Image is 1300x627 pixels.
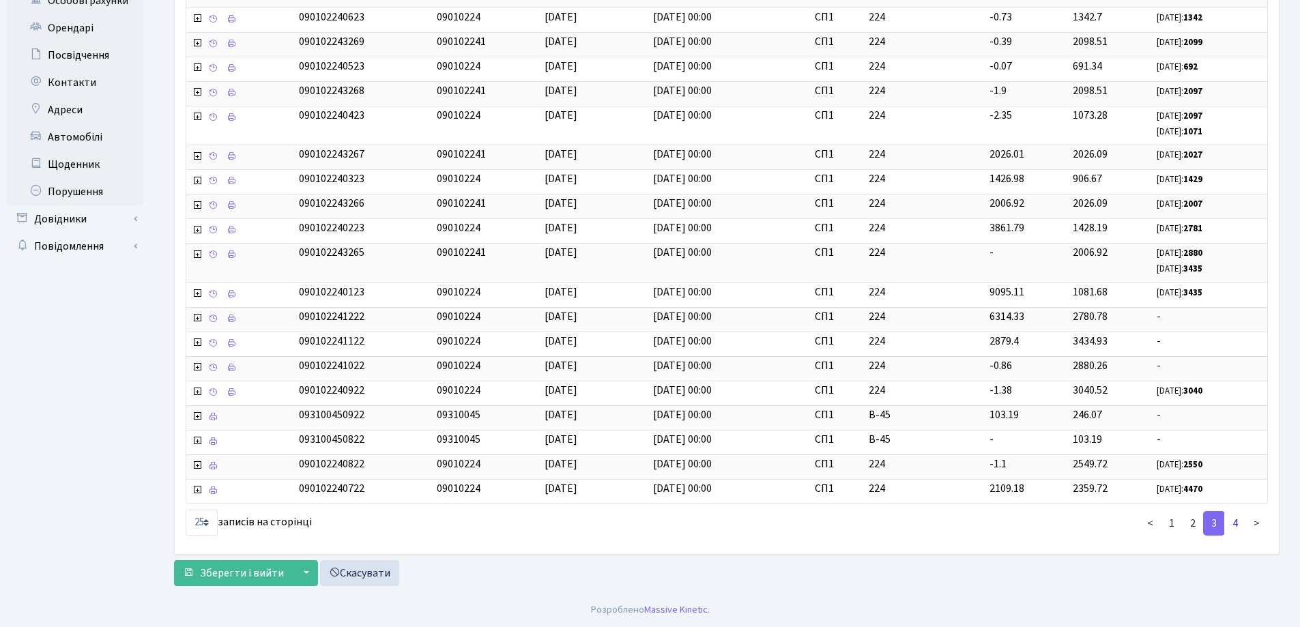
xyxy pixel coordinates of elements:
[320,560,399,586] a: Скасувати
[990,334,1019,349] span: 2879.4
[990,108,1012,123] span: -2.35
[990,147,1024,162] span: 2026.01
[1157,126,1202,138] small: [DATE]:
[990,171,1024,186] span: 1426.98
[299,285,364,300] span: 090102240123
[869,481,979,497] span: 224
[1073,245,1108,260] span: 2006.92
[545,196,577,211] span: [DATE]
[869,83,979,99] span: 224
[299,34,364,49] span: 090102243269
[437,285,480,300] span: 09010224
[653,10,712,25] span: [DATE] 00:00
[1073,407,1102,422] span: 246.07
[1073,334,1108,349] span: 3434.93
[815,83,858,99] span: СП1
[815,407,858,423] span: СП1
[653,147,712,162] span: [DATE] 00:00
[437,432,480,447] span: 09310045
[990,285,1024,300] span: 9095.11
[7,96,143,123] a: Адреси
[1157,61,1198,73] small: [DATE]:
[1157,110,1202,122] small: [DATE]:
[1245,511,1268,536] a: >
[1073,59,1102,74] span: 691.34
[1073,34,1108,49] span: 2098.51
[1183,173,1202,186] b: 1429
[815,358,858,374] span: СП1
[1224,511,1246,536] a: 4
[815,383,858,398] span: СП1
[653,59,712,74] span: [DATE] 00:00
[653,481,712,496] span: [DATE] 00:00
[299,309,364,324] span: 090102241222
[1183,61,1198,73] b: 692
[1157,334,1262,349] span: -
[1183,287,1202,299] b: 3435
[1183,149,1202,161] b: 2027
[1157,85,1202,98] small: [DATE]:
[869,407,979,423] span: В-45
[869,358,979,374] span: 224
[1157,385,1202,397] small: [DATE]:
[1157,432,1262,448] span: -
[545,358,577,373] span: [DATE]
[815,432,858,448] span: СП1
[1073,481,1108,496] span: 2359.72
[869,220,979,236] span: 224
[1157,287,1202,299] small: [DATE]:
[815,147,858,162] span: СП1
[869,147,979,162] span: 224
[1073,196,1108,211] span: 2026.09
[869,108,979,123] span: 224
[990,10,1012,25] span: -0.73
[7,69,143,96] a: Контакти
[869,432,979,448] span: В-45
[815,220,858,236] span: СП1
[437,407,480,422] span: 09310045
[437,147,486,162] span: 090102241
[815,59,858,74] span: СП1
[545,147,577,162] span: [DATE]
[299,10,364,25] span: 090102240623
[1157,483,1202,495] small: [DATE]:
[1073,383,1108,398] span: 3040.52
[437,220,480,235] span: 09010224
[1161,511,1183,536] a: 1
[299,171,364,186] span: 090102240323
[1157,358,1262,374] span: -
[545,285,577,300] span: [DATE]
[990,432,994,447] span: -
[186,510,312,536] label: записів на сторінці
[1073,358,1108,373] span: 2880.26
[1183,12,1202,24] b: 1342
[437,383,480,398] span: 09010224
[653,334,712,349] span: [DATE] 00:00
[653,309,712,324] span: [DATE] 00:00
[1157,198,1202,210] small: [DATE]:
[545,407,577,422] span: [DATE]
[437,59,480,74] span: 09010224
[653,34,712,49] span: [DATE] 00:00
[1183,247,1202,259] b: 2880
[1073,220,1108,235] span: 1428.19
[990,481,1024,496] span: 2109.18
[7,151,143,178] a: Щоденник
[1183,458,1202,471] b: 2550
[815,334,858,349] span: СП1
[545,309,577,324] span: [DATE]
[545,432,577,447] span: [DATE]
[437,108,480,123] span: 09010224
[815,285,858,300] span: СП1
[1073,456,1108,471] span: 2549.72
[869,245,979,261] span: 224
[815,10,858,25] span: СП1
[545,59,577,74] span: [DATE]
[869,309,979,325] span: 224
[1157,173,1202,186] small: [DATE]:
[299,108,364,123] span: 090102240423
[869,59,979,74] span: 224
[815,171,858,187] span: СП1
[1183,126,1202,138] b: 1071
[1073,432,1102,447] span: 103.19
